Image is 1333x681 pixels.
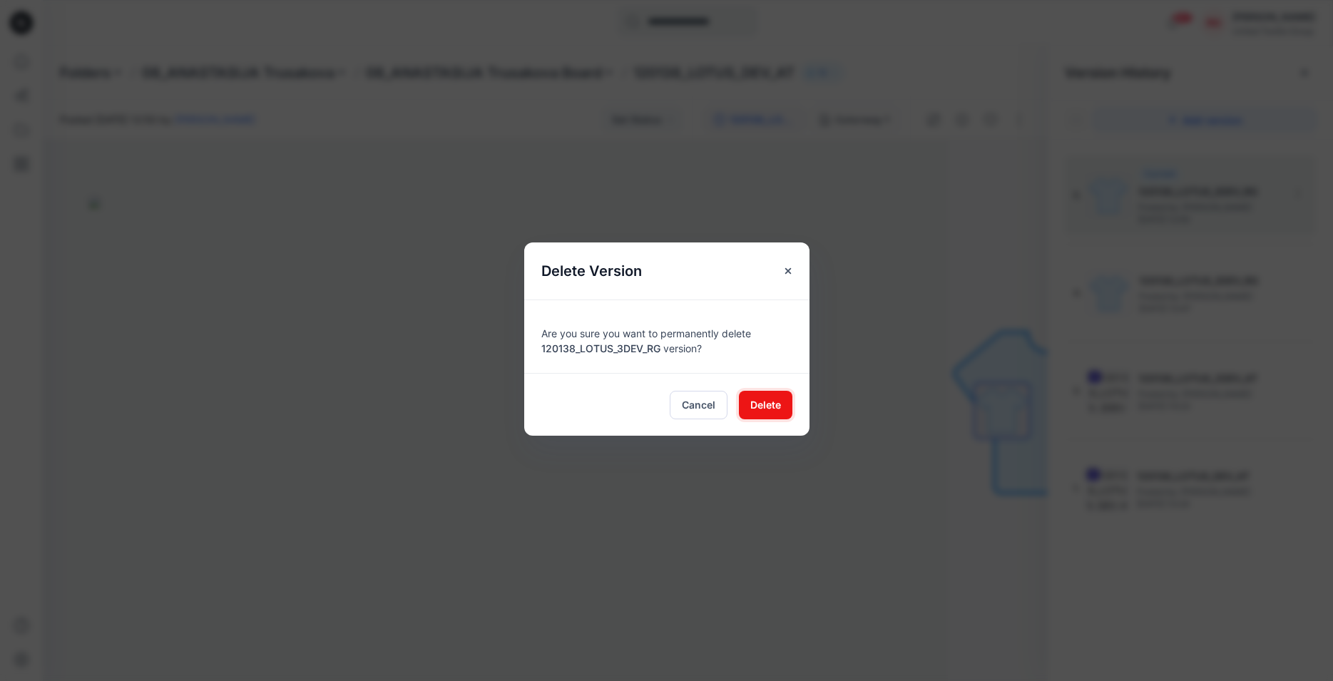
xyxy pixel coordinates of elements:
[682,397,715,412] span: Cancel
[739,391,792,419] button: Delete
[541,342,660,354] span: 120138_LOTUS_3DEV_RG
[775,258,801,284] button: Close
[524,242,659,299] h5: Delete Version
[541,317,792,356] div: Are you sure you want to permanently delete version?
[670,391,727,419] button: Cancel
[750,397,781,412] span: Delete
